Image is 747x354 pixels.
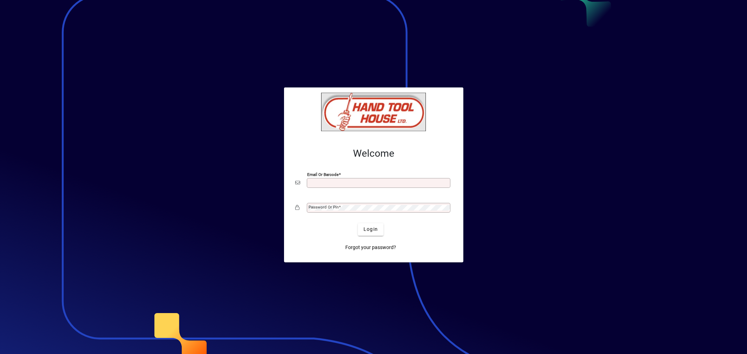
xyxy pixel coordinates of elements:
mat-label: Password or Pin [309,205,339,210]
span: Login [364,226,378,233]
span: Forgot your password? [345,244,396,251]
h2: Welcome [295,148,452,160]
mat-label: Email or Barcode [307,172,339,177]
button: Login [358,223,383,236]
a: Forgot your password? [343,241,399,254]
